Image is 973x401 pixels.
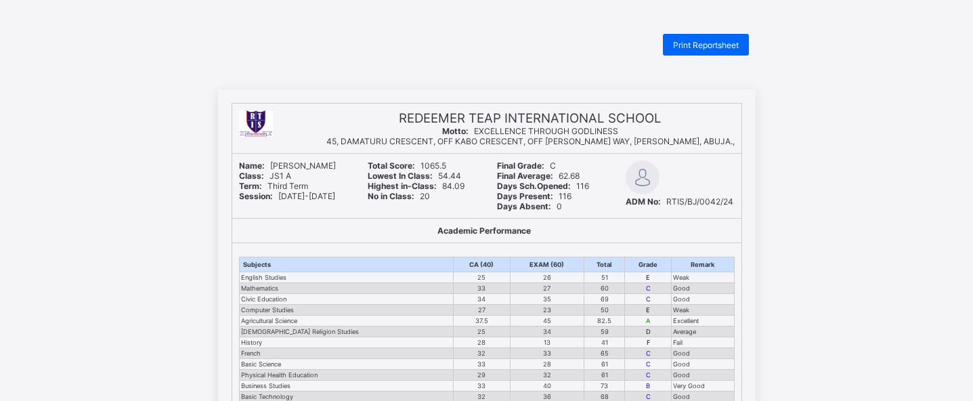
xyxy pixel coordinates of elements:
[239,326,454,337] td: [DEMOGRAPHIC_DATA] Religion Studies
[672,337,734,348] td: Fail
[239,171,264,181] b: Class:
[239,161,265,171] b: Name:
[625,272,672,283] td: E
[454,257,510,272] th: CA (40)
[368,171,461,181] span: 54.44
[673,40,739,50] span: Print Reportsheet
[454,359,510,370] td: 33
[497,161,556,171] span: C
[584,283,625,294] td: 60
[672,348,734,359] td: Good
[239,305,454,316] td: Computer Studies
[672,257,734,272] th: Remark
[510,370,584,381] td: 32
[368,161,446,171] span: 1065.5
[368,181,437,191] b: Highest in-Class:
[584,370,625,381] td: 61
[510,316,584,326] td: 45
[625,326,672,337] td: D
[510,337,584,348] td: 13
[584,272,625,283] td: 51
[672,294,734,305] td: Good
[239,161,336,171] span: [PERSON_NAME]
[239,348,454,359] td: French
[625,305,672,316] td: E
[625,257,672,272] th: Grade
[497,161,544,171] b: Final Grade:
[625,359,672,370] td: C
[584,257,625,272] th: Total
[326,136,735,146] span: 45, DAMATURU CRESCENT, OFF KABO CRESCENT, OFF [PERSON_NAME] WAY, [PERSON_NAME], ABUJA.,
[510,305,584,316] td: 23
[497,201,551,211] b: Days Absent:
[672,283,734,294] td: Good
[454,272,510,283] td: 25
[239,359,454,370] td: Basic Science
[454,316,510,326] td: 37.5
[239,381,454,392] td: Business Studies
[239,191,335,201] span: [DATE]-[DATE]
[625,316,672,326] td: A
[239,283,454,294] td: Mathematics
[584,326,625,337] td: 59
[239,257,454,272] th: Subjects
[510,257,584,272] th: EXAM (60)
[497,181,571,191] b: Days Sch.Opened:
[625,283,672,294] td: C
[497,191,571,201] span: 116
[510,326,584,337] td: 34
[625,381,672,392] td: B
[454,294,510,305] td: 34
[239,191,273,201] b: Session:
[672,370,734,381] td: Good
[239,316,454,326] td: Agricultural Science
[510,348,584,359] td: 33
[510,359,584,370] td: 28
[239,337,454,348] td: History
[368,171,433,181] b: Lowest In Class:
[368,161,415,171] b: Total Score:
[368,191,430,201] span: 20
[368,191,414,201] b: No in Class:
[584,337,625,348] td: 41
[454,370,510,381] td: 29
[584,348,625,359] td: 65
[497,181,589,191] span: 116
[584,294,625,305] td: 69
[584,316,625,326] td: 82.5
[672,305,734,316] td: Weak
[672,272,734,283] td: Weak
[625,348,672,359] td: C
[442,126,618,136] span: EXCELLENCE THROUGH GODLINESS
[497,171,580,181] span: 62.68
[399,110,662,126] span: REDEEMER TEAP INTERNATIONAL SCHOOL
[626,196,733,207] span: RTIS/BJ/0042/24
[625,294,672,305] td: C
[497,191,553,201] b: Days Present:
[510,272,584,283] td: 26
[626,196,661,207] b: ADM No:
[239,181,262,191] b: Term:
[239,294,454,305] td: Civic Education
[239,171,291,181] span: JS1 A
[437,226,531,236] b: Academic Performance
[239,272,454,283] td: English Studies
[510,283,584,294] td: 27
[454,305,510,316] td: 27
[497,171,553,181] b: Final Average:
[625,370,672,381] td: C
[510,294,584,305] td: 35
[454,381,510,392] td: 33
[584,359,625,370] td: 61
[454,348,510,359] td: 32
[672,326,734,337] td: Average
[672,381,734,392] td: Very Good
[454,326,510,337] td: 25
[497,201,562,211] span: 0
[454,283,510,294] td: 33
[584,381,625,392] td: 73
[672,316,734,326] td: Excellent
[442,126,469,136] b: Motto:
[672,359,734,370] td: Good
[510,381,584,392] td: 40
